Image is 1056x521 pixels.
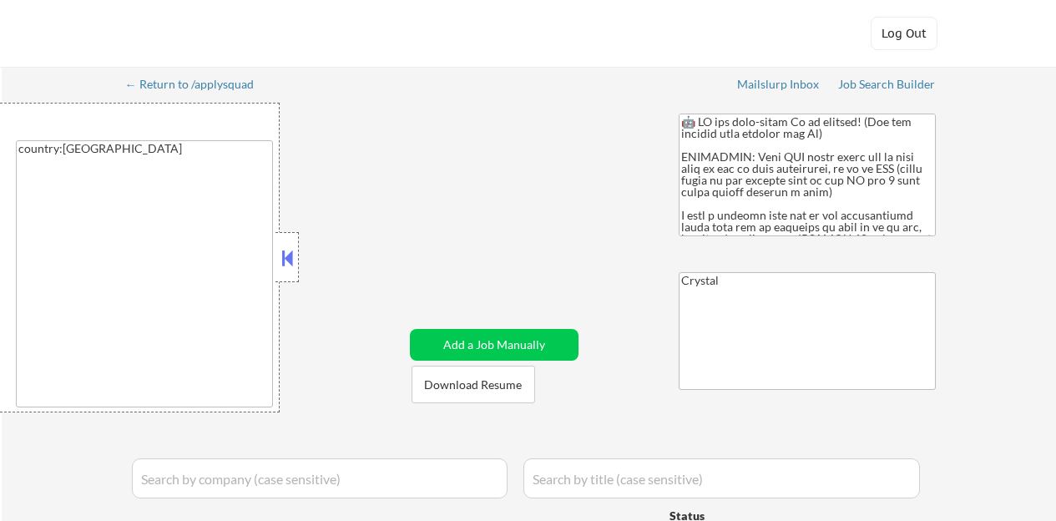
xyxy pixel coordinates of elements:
button: Download Resume [412,366,535,403]
div: Mailslurp Inbox [737,78,821,90]
a: Job Search Builder [838,78,936,94]
button: Log Out [871,17,937,50]
div: Job Search Builder [838,78,936,90]
a: Mailslurp Inbox [737,78,821,94]
a: ← Return to /applysquad [125,78,270,94]
div: ← Return to /applysquad [125,78,270,90]
input: Search by title (case sensitive) [523,458,920,498]
input: Search by company (case sensitive) [132,458,508,498]
button: Add a Job Manually [410,329,579,361]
